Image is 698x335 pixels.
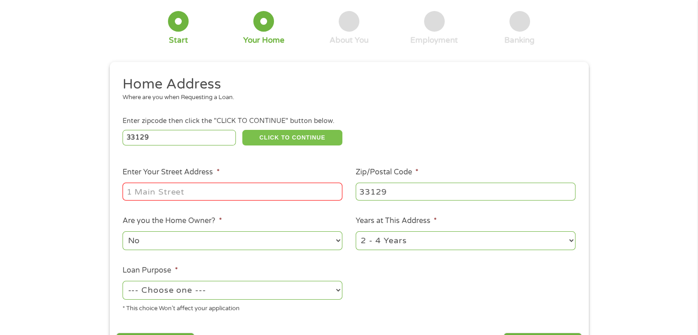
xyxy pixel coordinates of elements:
[123,183,342,200] input: 1 Main Street
[504,35,535,45] div: Banking
[243,35,285,45] div: Your Home
[356,167,419,177] label: Zip/Postal Code
[356,216,437,226] label: Years at This Address
[123,130,236,145] input: Enter Zipcode (e.g 01510)
[123,301,342,313] div: * This choice Won’t affect your application
[169,35,188,45] div: Start
[123,93,569,102] div: Where are you when Requesting a Loan.
[410,35,458,45] div: Employment
[329,35,369,45] div: About You
[123,216,222,226] label: Are you the Home Owner?
[123,266,178,275] label: Loan Purpose
[123,167,219,177] label: Enter Your Street Address
[242,130,342,145] button: CLICK TO CONTINUE
[123,75,569,94] h2: Home Address
[123,116,575,126] div: Enter zipcode then click the "CLICK TO CONTINUE" button below.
